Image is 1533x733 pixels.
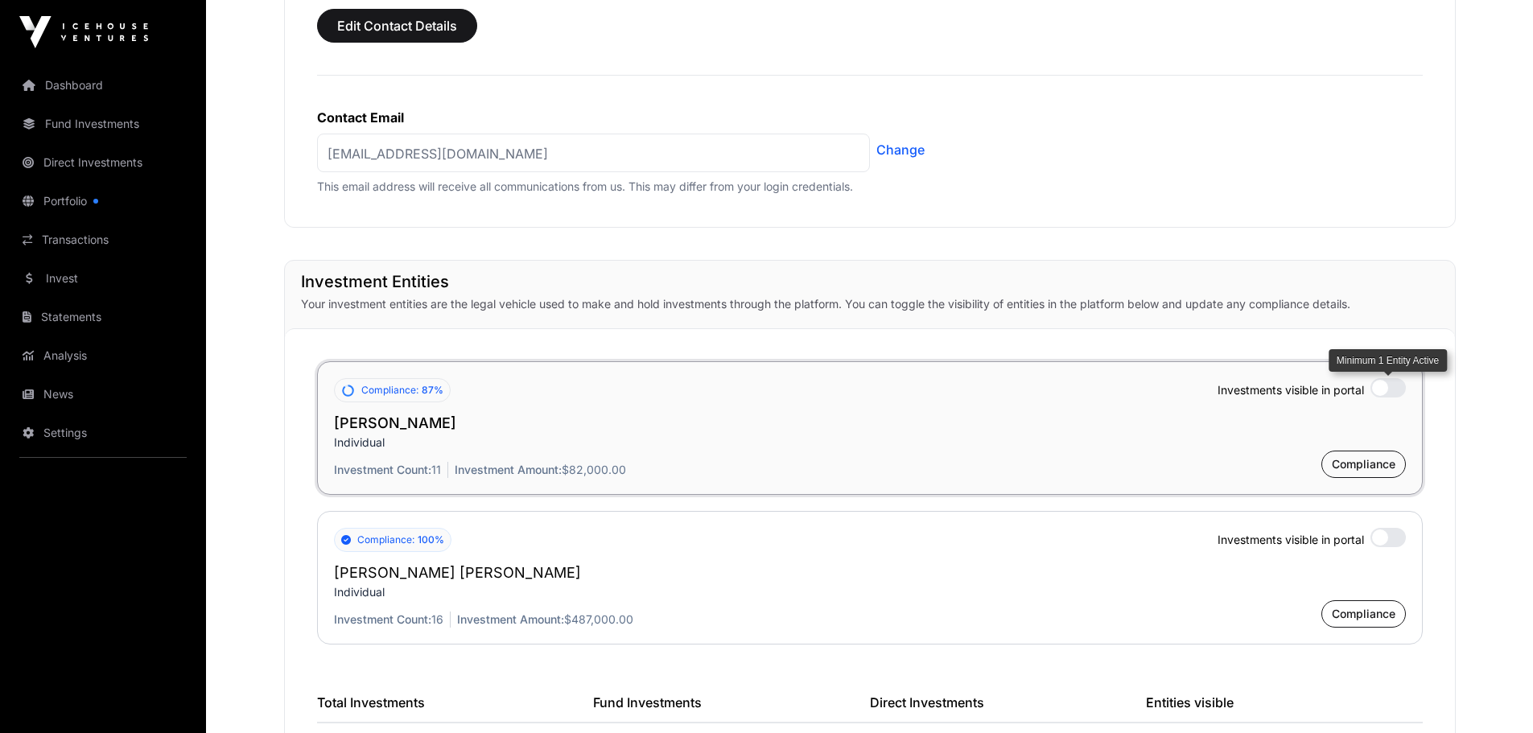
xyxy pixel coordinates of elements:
[334,462,448,478] p: 11
[13,415,193,451] a: Settings
[1332,606,1395,622] span: Compliance
[422,384,443,397] span: 87%
[876,140,925,159] a: Change
[13,222,193,257] a: Transactions
[334,612,431,626] span: Investment Count:
[13,299,193,335] a: Statements
[457,612,633,628] p: $487,000.00
[334,584,1406,600] p: Individual
[1321,610,1406,626] a: Compliance
[1370,378,1406,397] label: Minimum 1 Entity Active
[1453,656,1533,733] iframe: Chat Widget
[301,296,1439,312] p: Your investment entities are the legal vehicle used to make and hold investments through the plat...
[317,134,870,172] p: [EMAIL_ADDRESS][DOMAIN_NAME]
[334,434,1406,451] p: Individual
[19,16,148,48] img: Icehouse Ventures Logo
[13,145,193,180] a: Direct Investments
[334,562,1406,584] h2: [PERSON_NAME] [PERSON_NAME]
[1218,382,1364,398] span: Investments visible in portal
[13,68,193,103] a: Dashboard
[1321,451,1406,478] button: Compliance
[334,412,1406,434] h2: [PERSON_NAME]
[1321,600,1406,628] button: Compliance
[357,533,414,546] span: Compliance:
[13,377,193,412] a: News
[317,9,477,43] button: Edit Contact Details
[1332,456,1395,472] span: Compliance
[457,612,564,626] span: Investment Amount:
[334,612,451,628] p: 16
[13,338,193,373] a: Analysis
[870,693,1147,723] div: Direct Investments
[317,109,404,126] label: Contact Email
[1146,693,1423,723] div: Entities visible
[1218,532,1364,548] span: Investments visible in portal
[337,16,457,35] span: Edit Contact Details
[317,693,594,723] div: Total Investments
[361,384,418,397] span: Compliance:
[301,270,1439,293] h1: Investment Entities
[334,463,431,476] span: Investment Count:
[13,261,193,296] a: Invest
[1321,460,1406,476] a: Compliance
[317,179,1423,195] p: This email address will receive all communications from us. This may differ from your login crede...
[593,693,870,723] div: Fund Investments
[418,533,444,546] span: 100%
[13,183,193,219] a: Portfolio
[455,463,562,476] span: Investment Amount:
[455,462,626,478] p: $82,000.00
[13,106,193,142] a: Fund Investments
